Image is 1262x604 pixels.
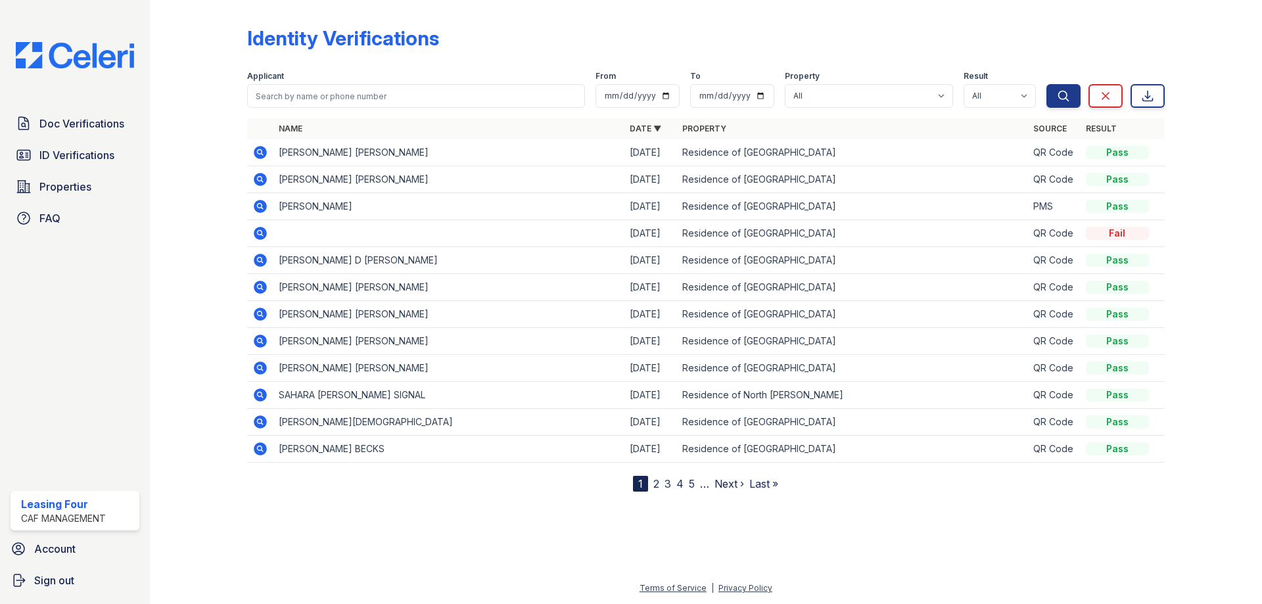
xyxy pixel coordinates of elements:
[247,71,284,81] label: Applicant
[1086,308,1149,321] div: Pass
[665,477,671,490] a: 3
[1086,146,1149,159] div: Pass
[1028,220,1081,247] td: QR Code
[1028,355,1081,382] td: QR Code
[21,496,106,512] div: Leasing Four
[677,220,1028,247] td: Residence of [GEOGRAPHIC_DATA]
[1033,124,1067,133] a: Source
[690,71,701,81] label: To
[711,583,714,593] div: |
[677,139,1028,166] td: Residence of [GEOGRAPHIC_DATA]
[273,193,624,220] td: [PERSON_NAME]
[1086,361,1149,375] div: Pass
[596,71,616,81] label: From
[39,210,60,226] span: FAQ
[624,166,677,193] td: [DATE]
[677,382,1028,409] td: Residence of North [PERSON_NAME]
[273,355,624,382] td: [PERSON_NAME] [PERSON_NAME]
[1086,173,1149,186] div: Pass
[1086,281,1149,294] div: Pass
[273,328,624,355] td: [PERSON_NAME] [PERSON_NAME]
[11,205,139,231] a: FAQ
[677,328,1028,355] td: Residence of [GEOGRAPHIC_DATA]
[624,328,677,355] td: [DATE]
[1086,200,1149,213] div: Pass
[676,477,684,490] a: 4
[1028,139,1081,166] td: QR Code
[624,220,677,247] td: [DATE]
[624,274,677,301] td: [DATE]
[624,193,677,220] td: [DATE]
[630,124,661,133] a: Date ▼
[700,476,709,492] span: …
[1086,388,1149,402] div: Pass
[1086,227,1149,240] div: Fail
[1086,254,1149,267] div: Pass
[5,567,145,593] a: Sign out
[1086,335,1149,348] div: Pass
[677,193,1028,220] td: Residence of [GEOGRAPHIC_DATA]
[273,139,624,166] td: [PERSON_NAME] [PERSON_NAME]
[11,174,139,200] a: Properties
[279,124,302,133] a: Name
[273,382,624,409] td: SAHARA [PERSON_NAME] SIGNAL
[785,71,820,81] label: Property
[1086,124,1117,133] a: Result
[677,409,1028,436] td: Residence of [GEOGRAPHIC_DATA]
[624,247,677,274] td: [DATE]
[633,476,648,492] div: 1
[273,166,624,193] td: [PERSON_NAME] [PERSON_NAME]
[39,179,91,195] span: Properties
[624,301,677,328] td: [DATE]
[21,512,106,525] div: CAF Management
[964,71,988,81] label: Result
[1086,442,1149,455] div: Pass
[247,84,585,108] input: Search by name or phone number
[1028,436,1081,463] td: QR Code
[624,382,677,409] td: [DATE]
[273,301,624,328] td: [PERSON_NAME] [PERSON_NAME]
[677,247,1028,274] td: Residence of [GEOGRAPHIC_DATA]
[1028,193,1081,220] td: PMS
[624,436,677,463] td: [DATE]
[1086,415,1149,429] div: Pass
[5,536,145,562] a: Account
[718,583,772,593] a: Privacy Policy
[5,42,145,68] img: CE_Logo_Blue-a8612792a0a2168367f1c8372b55b34899dd931a85d93a1a3d3e32e68fde9ad4.png
[1028,274,1081,301] td: QR Code
[11,110,139,137] a: Doc Verifications
[640,583,707,593] a: Terms of Service
[273,436,624,463] td: [PERSON_NAME] BECKS
[677,436,1028,463] td: Residence of [GEOGRAPHIC_DATA]
[677,355,1028,382] td: Residence of [GEOGRAPHIC_DATA]
[677,166,1028,193] td: Residence of [GEOGRAPHIC_DATA]
[689,477,695,490] a: 5
[682,124,726,133] a: Property
[677,274,1028,301] td: Residence of [GEOGRAPHIC_DATA]
[1028,166,1081,193] td: QR Code
[1028,301,1081,328] td: QR Code
[39,147,114,163] span: ID Verifications
[1028,382,1081,409] td: QR Code
[11,142,139,168] a: ID Verifications
[624,355,677,382] td: [DATE]
[247,26,439,50] div: Identity Verifications
[1028,247,1081,274] td: QR Code
[714,477,744,490] a: Next ›
[34,572,74,588] span: Sign out
[34,541,76,557] span: Account
[624,139,677,166] td: [DATE]
[1028,409,1081,436] td: QR Code
[1028,328,1081,355] td: QR Code
[677,301,1028,328] td: Residence of [GEOGRAPHIC_DATA]
[273,274,624,301] td: [PERSON_NAME] [PERSON_NAME]
[624,409,677,436] td: [DATE]
[749,477,778,490] a: Last »
[653,477,659,490] a: 2
[273,409,624,436] td: [PERSON_NAME][DEMOGRAPHIC_DATA]
[39,116,124,131] span: Doc Verifications
[273,247,624,274] td: [PERSON_NAME] D [PERSON_NAME]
